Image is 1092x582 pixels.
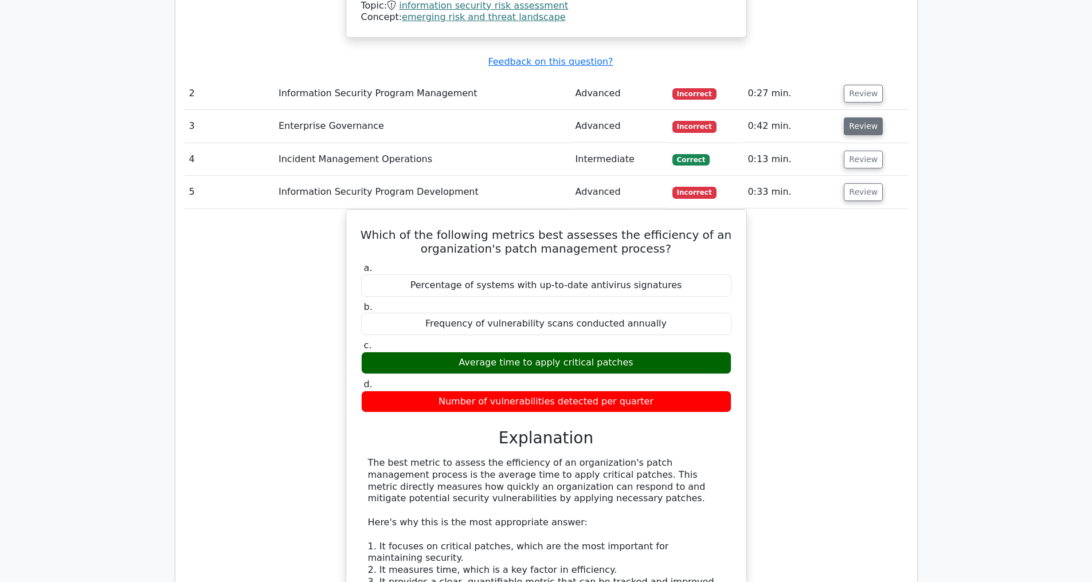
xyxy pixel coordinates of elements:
td: Advanced [571,110,668,143]
a: Feedback on this question? [488,56,613,67]
div: Number of vulnerabilities detected per quarter [361,391,731,413]
td: Incident Management Operations [274,143,571,176]
td: 5 [185,176,274,209]
td: Information Security Program Development [274,176,571,209]
span: a. [364,262,373,273]
span: Incorrect [672,187,717,198]
button: Review [844,151,883,168]
td: Advanced [571,77,668,110]
button: Review [844,183,883,201]
span: Incorrect [672,121,717,132]
td: 0:42 min. [743,110,839,143]
div: Average time to apply critical patches [361,352,731,374]
button: Review [844,85,883,103]
span: c. [364,340,372,351]
div: Frequency of vulnerability scans conducted annually [361,313,731,335]
td: Intermediate [571,143,668,176]
td: 2 [185,77,274,110]
span: Correct [672,154,710,166]
div: Percentage of systems with up-to-date antivirus signatures [361,274,731,297]
span: Incorrect [672,88,717,100]
td: Enterprise Governance [274,110,571,143]
div: Concept: [361,11,731,23]
span: b. [364,301,373,312]
a: emerging risk and threat landscape [402,11,566,22]
td: 4 [185,143,274,176]
td: Advanced [571,176,668,209]
td: 0:13 min. [743,143,839,176]
td: 0:27 min. [743,77,839,110]
td: 3 [185,110,274,143]
td: Information Security Program Management [274,77,571,110]
span: d. [364,379,373,390]
td: 0:33 min. [743,176,839,209]
button: Review [844,117,883,135]
h5: Which of the following metrics best assesses the efficiency of an organization's patch management... [360,228,733,255]
h3: Explanation [368,428,725,448]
